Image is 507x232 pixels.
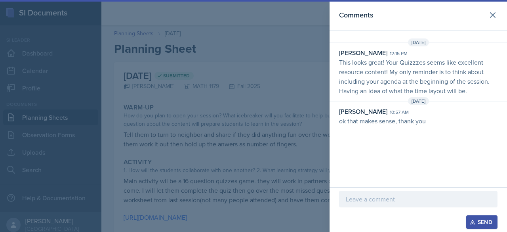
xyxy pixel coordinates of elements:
span: [DATE] [408,97,429,105]
p: This looks great! Your Quizzzes seems like excellent resource content! My only reminder is to thi... [339,58,497,96]
h2: Comments [339,10,373,21]
span: [DATE] [408,38,429,46]
div: 10:57 am [390,109,409,116]
div: 12:15 pm [390,50,408,57]
div: [PERSON_NAME] [339,48,387,58]
div: Send [471,219,492,225]
button: Send [466,215,497,229]
p: ok that makes sense, thank you [339,116,497,126]
div: [PERSON_NAME] [339,107,387,116]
